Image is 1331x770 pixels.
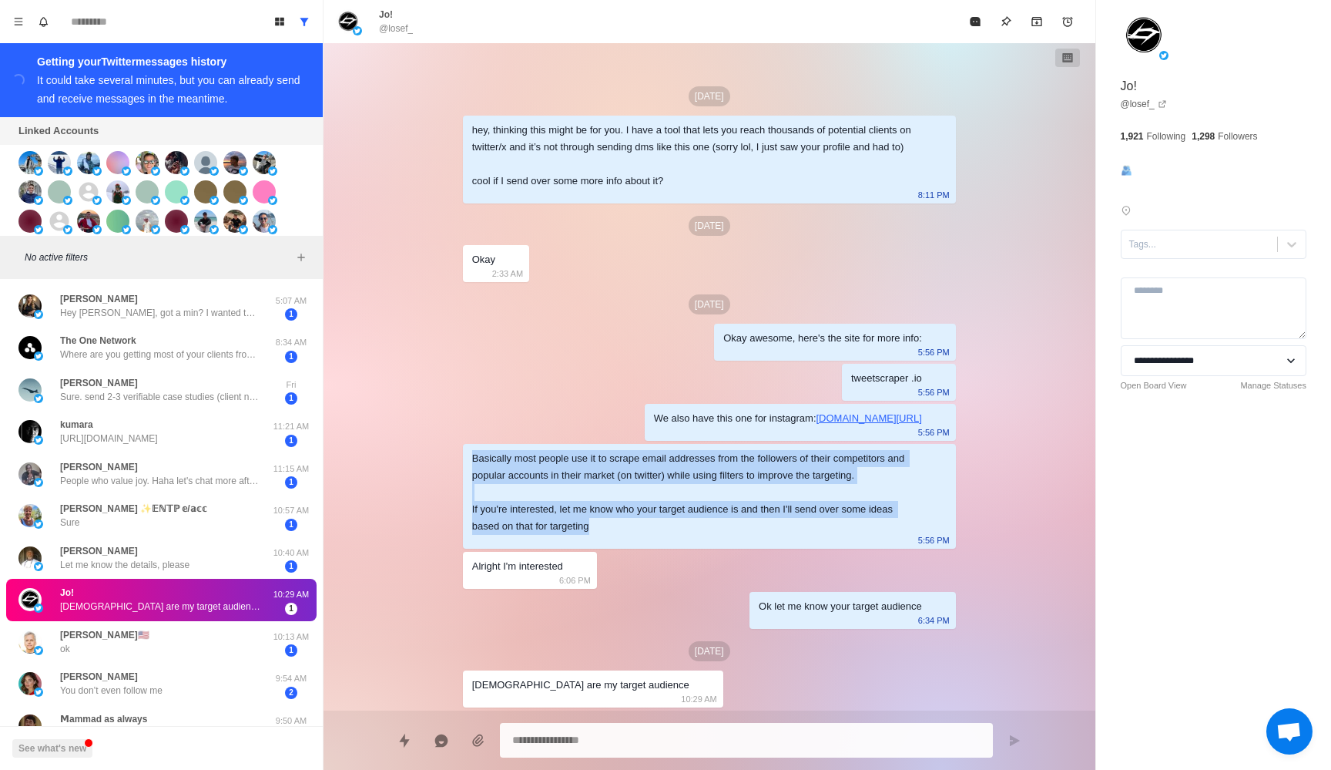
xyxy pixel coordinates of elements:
[31,9,55,34] button: Notifications
[37,52,304,71] div: Getting your Twitter messages history
[18,630,42,654] img: picture
[63,225,72,234] img: picture
[285,351,297,363] span: 1
[1266,708,1313,755] a: Open chat
[472,122,922,190] div: hey, thinking this might be for you. I have a tool that lets you reach thousands of potential cli...
[12,739,92,758] button: See what's new
[18,378,42,402] img: picture
[272,588,310,601] p: 10:29 AM
[223,210,246,233] img: picture
[60,628,149,642] p: [PERSON_NAME]🇺🇸
[353,26,362,35] img: picture
[816,412,922,424] a: [DOMAIN_NAME][URL]
[463,725,494,756] button: Add media
[60,376,138,390] p: [PERSON_NAME]
[194,151,217,174] img: picture
[165,210,188,233] img: picture
[18,672,42,695] img: picture
[60,348,260,361] p: Where are you getting most of your clients from these days [PERSON_NAME]?
[180,196,189,205] img: picture
[272,630,310,644] p: 10:13 AM
[285,435,297,447] span: 1
[34,562,43,571] img: picture
[60,474,260,488] p: People who value joy. Haha let's chat more after I launch, around November
[34,394,43,403] img: picture
[77,151,100,174] img: picture
[272,672,310,685] p: 9:54 AM
[165,151,188,174] img: picture
[210,225,219,234] img: picture
[60,544,138,558] p: [PERSON_NAME]
[991,6,1021,37] button: Pin
[60,670,138,684] p: [PERSON_NAME]
[34,646,43,655] img: picture
[272,294,310,308] p: 5:07 AM
[25,251,292,264] p: No active filters
[60,418,93,432] p: kumara
[426,725,457,756] button: Reply with AI
[34,604,43,613] img: picture
[60,712,147,726] p: 𝗠ammad as always
[1147,129,1186,143] p: Following
[18,336,42,359] img: picture
[689,641,730,661] p: [DATE]
[34,310,43,319] img: picture
[122,196,131,205] img: picture
[268,196,277,205] img: picture
[292,248,310,267] button: Add filters
[1121,97,1167,111] a: @losef_
[268,166,277,176] img: picture
[689,86,730,106] p: [DATE]
[285,308,297,321] span: 1
[960,6,991,37] button: Mark as read
[180,225,189,234] img: picture
[18,588,42,611] img: picture
[1121,129,1144,143] p: 1,921
[180,166,189,176] img: picture
[379,8,393,22] p: Jo!
[472,251,495,268] div: Okay
[63,196,72,205] img: picture
[1192,129,1215,143] p: 1,298
[285,644,297,657] span: 1
[272,504,310,517] p: 10:57 AM
[34,688,43,697] img: picture
[60,334,136,348] p: The One Network
[689,216,730,236] p: [DATE]
[1138,203,1140,217] p: ️️ ️️
[106,210,129,233] img: picture
[1121,12,1167,59] img: picture
[292,9,317,34] button: Show all conversations
[60,586,74,600] p: Jo!
[77,210,100,233] img: picture
[272,378,310,392] p: Fri
[60,390,260,404] p: Sure. send 2-3 verifiable case studies (client names + contacts), key results, a quick overview o...
[18,210,42,233] img: picture
[285,560,297,573] span: 1
[60,558,189,572] p: Let me know the details, please
[151,225,160,234] img: picture
[106,180,129,203] img: picture
[268,225,277,234] img: picture
[918,424,950,441] p: 5:56 PM
[63,166,72,176] img: picture
[122,166,131,176] img: picture
[1121,77,1137,96] p: Jo!
[223,180,246,203] img: picture
[1121,162,1132,179] p: 🫂
[60,516,79,530] p: Sure
[472,677,689,694] div: [DEMOGRAPHIC_DATA] are my target audience
[18,504,42,527] img: picture
[723,330,922,347] div: Okay awesome, here's the site for more info:
[285,687,297,699] span: 2
[60,642,70,656] p: ok
[37,74,300,105] div: It could take several minutes, but you can already send and receive messages in the meantime.
[389,725,420,756] button: Quick replies
[285,476,297,489] span: 1
[559,572,591,589] p: 6:06 PM
[253,210,276,233] img: picture
[681,691,716,708] p: 10:29 AM
[1021,6,1052,37] button: Archive
[999,725,1030,756] button: Send message
[60,292,138,306] p: [PERSON_NAME]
